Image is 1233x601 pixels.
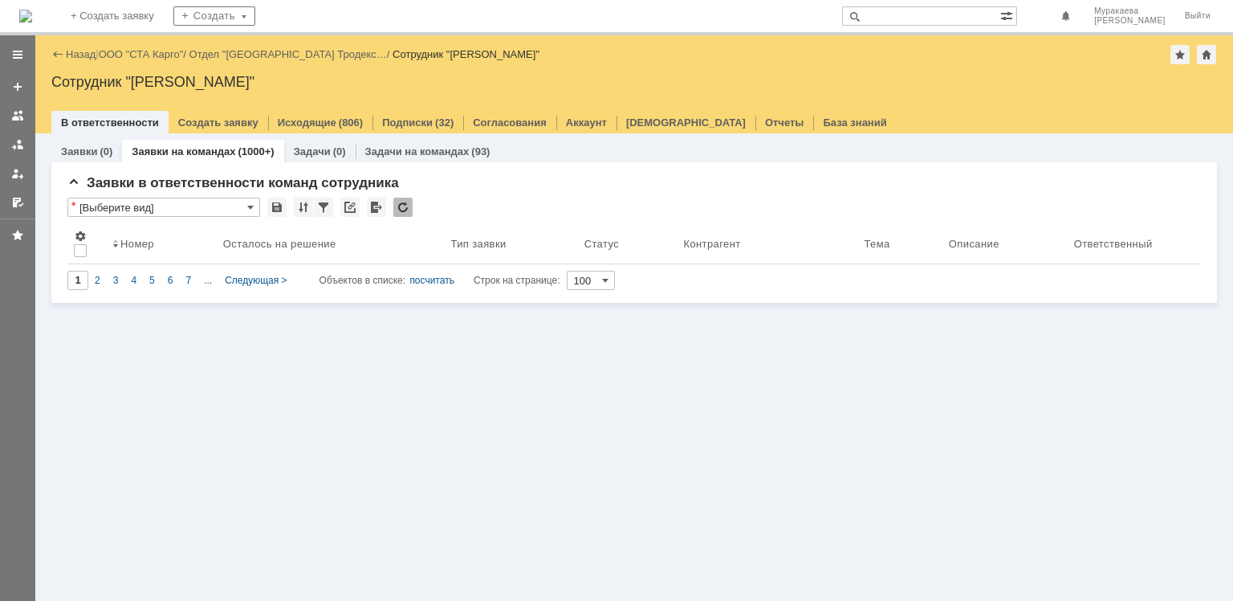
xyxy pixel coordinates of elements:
a: Мои согласования [5,190,31,215]
div: (32) [435,117,454,129]
div: Тема [864,238,889,250]
div: Сотрудник "[PERSON_NAME]" [393,48,539,60]
a: [DEMOGRAPHIC_DATA] [626,117,746,129]
a: Назад [66,48,96,60]
a: Задачи на командах [365,145,470,157]
div: посчитать [409,271,454,290]
a: Создать заявку [5,74,31,100]
div: Ответственный [1074,238,1153,250]
a: Создать заявку [178,117,258,129]
th: Осталось на решение [217,223,445,264]
div: Сортировка... [294,198,313,217]
div: (93) [471,145,490,157]
div: Скопировать ссылку на список [340,198,360,217]
div: (1000+) [238,145,274,157]
div: Создать [173,6,255,26]
div: | [96,47,98,59]
div: Фильтрация... [314,198,333,217]
span: Заявки в ответственности команд сотрудника [67,175,399,190]
span: 6 [168,275,173,286]
div: / [99,48,189,60]
div: Номер [120,238,154,250]
a: ООО "СТА Карго" [99,48,184,60]
div: Тип заявки [450,238,506,250]
span: ... [204,275,212,286]
span: 3 [113,275,119,286]
a: Отчеты [765,117,804,129]
a: Заявки в моей ответственности [5,132,31,157]
a: Мои заявки [5,161,31,186]
div: Сохранить вид [267,198,287,217]
a: Задачи [294,145,331,157]
div: Экспорт списка [367,198,386,217]
th: Статус [578,223,678,264]
th: Тема [857,223,942,264]
span: 2 [95,275,100,286]
div: (0) [100,145,112,157]
div: / [189,48,393,60]
i: Строк на странице: [319,271,560,290]
div: Добавить в избранное [1170,45,1190,64]
span: [PERSON_NAME] [1094,16,1166,26]
div: Сделать домашней страницей [1197,45,1216,64]
a: Аккаунт [566,117,607,129]
div: (806) [339,117,363,129]
th: Номер [106,223,217,264]
div: Настройки списка отличаются от сохраненных в виде [71,200,75,211]
a: Отдел "[GEOGRAPHIC_DATA] Тродекс… [189,48,387,60]
span: 4 [131,275,136,286]
span: Объектов в списке: [319,275,405,286]
div: Сотрудник "[PERSON_NAME]" [51,74,1217,90]
span: Следующая > [225,275,287,286]
div: (0) [333,145,346,157]
a: База знаний [823,117,886,129]
div: Обновлять список [393,198,413,217]
a: Исходящие [278,117,336,129]
span: 5 [149,275,155,286]
span: Муракаева [1094,6,1166,16]
th: Контрагент [677,223,857,264]
a: Перейти на домашнюю страницу [19,10,32,22]
span: Расширенный поиск [1000,7,1016,22]
img: logo [19,10,32,22]
div: Контрагент [683,238,743,250]
th: Тип заявки [444,223,577,264]
a: Заявки на командах [5,103,31,129]
div: Осталось на решение [223,238,336,250]
div: Статус [584,238,619,250]
span: Настройки [74,230,87,243]
div: Описание [949,238,999,250]
a: Подписки [382,117,433,129]
a: В ответственности [61,117,159,129]
a: Заявки на командах [132,145,235,157]
a: Заявки [61,145,97,157]
span: 7 [185,275,191,286]
a: Согласования [473,117,547,129]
